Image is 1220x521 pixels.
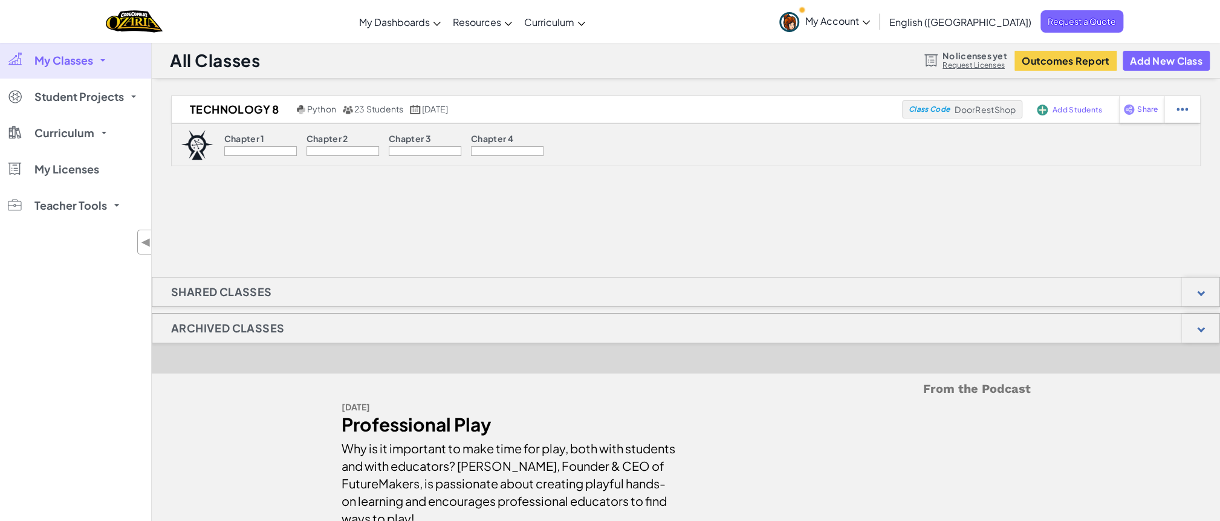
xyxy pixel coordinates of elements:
[1037,105,1048,115] img: IconAddStudents.svg
[342,105,353,114] img: MultipleUsers.png
[342,416,677,433] div: Professional Play
[106,9,162,34] img: Home
[1123,51,1210,71] button: Add New Class
[359,16,430,28] span: My Dashboards
[34,91,124,102] span: Student Projects
[805,15,870,27] span: My Account
[1014,51,1117,71] button: Outcomes Report
[943,51,1007,60] span: No licenses yet
[354,103,404,114] span: 23 Students
[1176,104,1188,115] img: IconStudentEllipsis.svg
[883,5,1037,38] a: English ([GEOGRAPHIC_DATA])
[518,5,591,38] a: Curriculum
[524,16,574,28] span: Curriculum
[172,100,902,118] a: Technology 8 Python 23 Students [DATE]
[141,233,151,251] span: ◀
[181,130,213,160] img: logo
[34,128,94,138] span: Curriculum
[422,103,448,114] span: [DATE]
[909,106,950,113] span: Class Code
[307,103,336,114] span: Python
[889,16,1031,28] span: English ([GEOGRAPHIC_DATA])
[34,200,107,211] span: Teacher Tools
[297,105,306,114] img: python.png
[779,12,799,32] img: avatar
[773,2,876,40] a: My Account
[34,55,93,66] span: My Classes
[1040,10,1123,33] a: Request a Quote
[224,134,265,143] p: Chapter 1
[342,380,1031,398] h5: From the Podcast
[34,164,99,175] span: My Licenses
[342,398,677,416] div: [DATE]
[453,16,501,28] span: Resources
[106,9,162,34] a: Ozaria by CodeCombat logo
[152,313,303,343] h1: Archived Classes
[389,134,431,143] p: Chapter 3
[172,100,294,118] h2: Technology 8
[1123,104,1135,115] img: IconShare_Purple.svg
[307,134,348,143] p: Chapter 2
[1137,106,1158,113] span: Share
[410,105,421,114] img: calendar.svg
[1053,106,1102,114] span: Add Students
[471,134,513,143] p: Chapter 4
[353,5,447,38] a: My Dashboards
[447,5,518,38] a: Resources
[170,49,260,72] h1: All Classes
[152,277,291,307] h1: Shared Classes
[955,104,1016,115] span: DoorRestShop
[943,60,1007,70] a: Request Licenses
